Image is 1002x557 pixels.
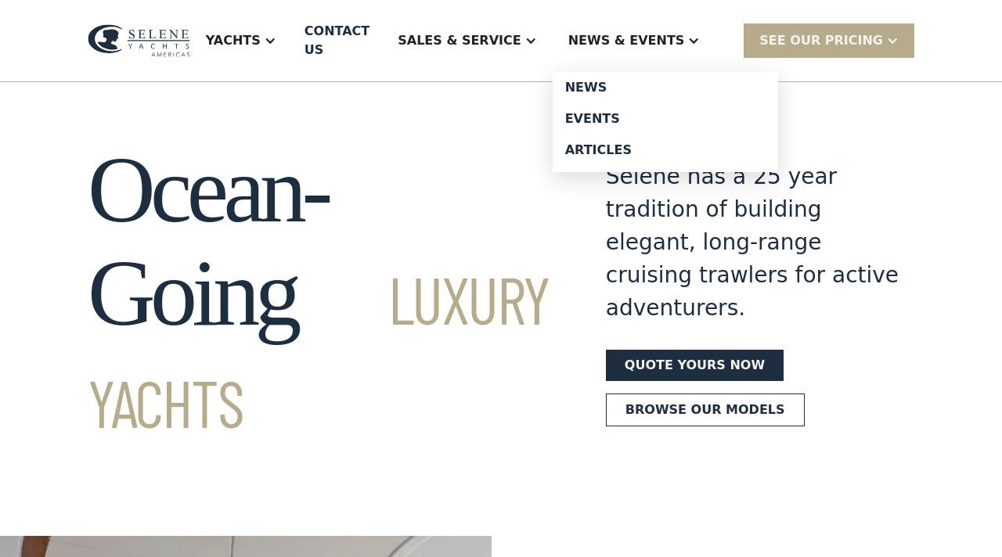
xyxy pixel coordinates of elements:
[88,259,550,441] span: Luxury Yachts
[190,9,292,72] div: Yachts
[553,103,778,135] a: Events
[88,138,550,448] h1: Ocean-Going
[565,144,766,156] div: Articles
[305,22,369,59] div: Contact US
[398,31,521,50] div: Sales & Service
[606,160,914,325] div: Selene has a 25 year tradition of building elegant, long-range cruising trawlers for active adven...
[568,31,685,50] div: News & EVENTS
[553,72,778,172] nav: News & EVENTS
[88,24,190,58] img: logo
[565,81,766,94] div: News
[565,113,766,125] div: Events
[206,31,261,50] div: Yachts
[606,350,784,381] a: Quote yours now
[553,135,778,166] a: Articles
[744,23,914,57] div: SEE Our Pricing
[606,393,805,426] a: Browse our models
[759,31,883,50] div: SEE Our Pricing
[553,72,778,103] a: News
[382,9,552,72] div: Sales & Service
[553,9,716,72] div: News & EVENTS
